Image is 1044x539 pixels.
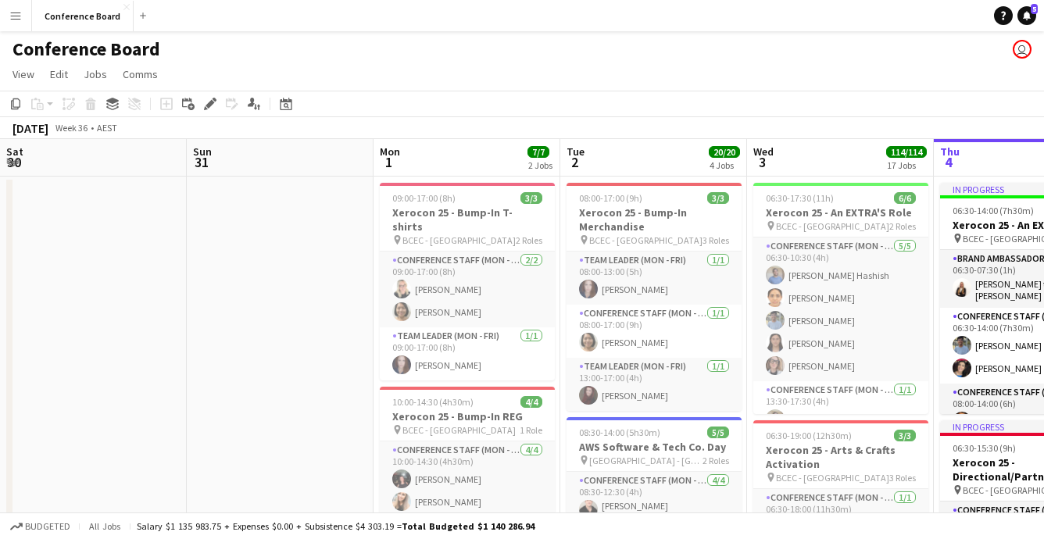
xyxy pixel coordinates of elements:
span: 06:30-17:30 (11h) [766,192,834,204]
div: 4 Jobs [710,159,739,171]
app-card-role: Conference Staff (Mon - Fri)2/209:00-17:00 (8h)[PERSON_NAME][PERSON_NAME] [380,252,555,327]
span: 06:30-14:00 (7h30m) [953,205,1034,216]
div: AEST [97,122,117,134]
span: 30 [4,153,23,171]
span: 3 Roles [889,472,916,484]
a: View [6,64,41,84]
span: 4 [938,153,960,171]
span: All jobs [86,520,123,532]
span: 6/6 [894,192,916,204]
h3: Xerocon 25 - Bump-In Merchandise [567,205,742,234]
h3: Xerocon 25 - Arts & Crafts Activation [753,443,928,471]
span: Comms [123,67,158,81]
span: 1 [377,153,400,171]
button: Conference Board [32,1,134,31]
span: BCEC - [GEOGRAPHIC_DATA] [589,234,703,246]
app-card-role: Conference Staff (Mon - Fri)1/113:30-17:30 (4h)[PERSON_NAME] Hashish [753,381,928,434]
span: Total Budgeted $1 140 286.94 [402,520,535,532]
h3: Xerocon 25 - An EXTRA'S Role [753,205,928,220]
span: 1 Role [520,424,542,436]
span: 114/114 [886,146,927,158]
span: 5/5 [707,427,729,438]
span: Week 36 [52,122,91,134]
app-job-card: 06:30-17:30 (11h)6/6Xerocon 25 - An EXTRA'S Role BCEC - [GEOGRAPHIC_DATA]2 RolesConference Staff ... [753,183,928,414]
a: 5 [1017,6,1036,25]
a: Jobs [77,64,113,84]
span: BCEC - [GEOGRAPHIC_DATA] [776,220,889,232]
span: 3 [751,153,774,171]
span: 08:00-17:00 (9h) [579,192,642,204]
span: 3/3 [894,430,916,441]
span: 3/3 [520,192,542,204]
app-card-role: Team Leader (Mon - Fri)1/109:00-17:00 (8h)[PERSON_NAME] [380,327,555,380]
span: 2 Roles [889,220,916,232]
h3: Xerocon 25 - Bump-In REG [380,409,555,423]
h3: Xerocon 25 - Bump-In T-shirts [380,205,555,234]
span: Tue [567,145,585,159]
span: BCEC - [GEOGRAPHIC_DATA] [402,234,516,246]
span: 08:30-14:00 (5h30m) [579,427,660,438]
app-card-role: Team Leader (Mon - Fri)1/113:00-17:00 (4h)[PERSON_NAME] [567,358,742,411]
app-job-card: 08:00-17:00 (9h)3/3Xerocon 25 - Bump-In Merchandise BCEC - [GEOGRAPHIC_DATA]3 RolesTeam Leader (M... [567,183,742,411]
span: 2 [564,153,585,171]
span: 4/4 [520,396,542,408]
span: Thu [940,145,960,159]
a: Comms [116,64,164,84]
span: BCEC - [GEOGRAPHIC_DATA] [402,424,516,436]
span: [GEOGRAPHIC_DATA] - [GEOGRAPHIC_DATA] [589,455,703,466]
h3: AWS Software & Tech Co. Day [567,440,742,454]
span: Mon [380,145,400,159]
div: 2 Jobs [528,159,552,171]
a: Edit [44,64,74,84]
span: Wed [753,145,774,159]
span: BCEC - [GEOGRAPHIC_DATA] [776,472,889,484]
span: 2 Roles [703,455,729,466]
span: 20/20 [709,146,740,158]
div: Salary $1 135 983.75 + Expenses $0.00 + Subsistence $4 303.19 = [137,520,535,532]
button: Budgeted [8,518,73,535]
div: 17 Jobs [887,159,926,171]
span: 2 Roles [516,234,542,246]
div: [DATE] [13,120,48,136]
app-card-role: Conference Staff (Mon - Fri)1/108:00-17:00 (9h)[PERSON_NAME] [567,305,742,358]
h1: Conference Board [13,37,160,61]
app-job-card: 09:00-17:00 (8h)3/3Xerocon 25 - Bump-In T-shirts BCEC - [GEOGRAPHIC_DATA]2 RolesConference Staff ... [380,183,555,380]
span: 31 [191,153,212,171]
span: 06:30-15:30 (9h) [953,442,1016,454]
span: 09:00-17:00 (8h) [392,192,456,204]
span: 7/7 [527,146,549,158]
span: 10:00-14:30 (4h30m) [392,396,474,408]
span: 06:30-19:00 (12h30m) [766,430,852,441]
span: 3/3 [707,192,729,204]
app-card-role: Team Leader (Mon - Fri)1/108:00-13:00 (5h)[PERSON_NAME] [567,252,742,305]
span: View [13,67,34,81]
app-user-avatar: Kristelle Bristow [1013,40,1031,59]
span: Sat [6,145,23,159]
span: Sun [193,145,212,159]
span: Edit [50,67,68,81]
span: Jobs [84,67,107,81]
span: 5 [1031,4,1038,14]
span: Budgeted [25,521,70,532]
span: 3 Roles [703,234,729,246]
app-card-role: Conference Staff (Mon - Fri)5/506:30-10:30 (4h)[PERSON_NAME] Hashish[PERSON_NAME][PERSON_NAME][PE... [753,237,928,381]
